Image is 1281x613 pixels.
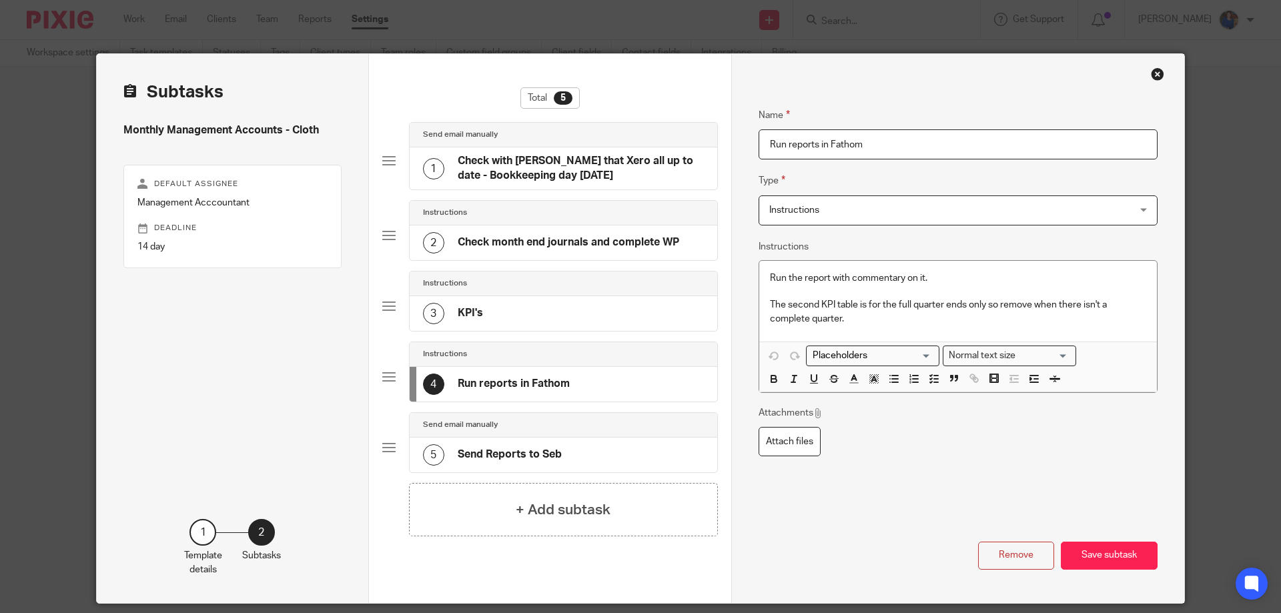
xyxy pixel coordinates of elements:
[770,271,1146,285] p: Run the report with commentary on it.
[137,196,328,209] p: Management Acccountant
[458,448,562,462] h4: Send Reports to Seb
[516,500,610,520] h4: + Add subtask
[806,346,939,366] div: Search for option
[1020,349,1068,363] input: Search for option
[423,158,444,179] div: 1
[978,542,1054,570] button: Remove
[423,232,444,253] div: 2
[423,303,444,324] div: 3
[770,298,1146,326] p: The second KPI table is for the full quarter ends only so remove when there isn't a complete quar...
[554,91,572,105] div: 5
[808,349,931,363] input: Search for option
[769,205,819,215] span: Instructions
[759,107,790,123] label: Name
[423,349,467,360] h4: Instructions
[458,306,483,320] h4: KPI's
[137,240,328,253] p: 14 day
[137,223,328,233] p: Deadline
[1061,542,1158,570] button: Save subtask
[458,154,704,183] h4: Check with [PERSON_NAME] that Xero all up to date - Bookkeeping day [DATE]
[423,129,498,140] h4: Send email manually
[423,374,444,395] div: 4
[184,549,222,576] p: Template details
[123,81,224,103] h2: Subtasks
[423,420,498,430] h4: Send email manually
[520,87,580,109] div: Total
[946,349,1019,363] span: Normal text size
[1151,67,1164,81] div: Close this dialog window
[458,235,679,249] h4: Check month end journals and complete WP
[759,173,785,188] label: Type
[423,444,444,466] div: 5
[806,346,939,366] div: Placeholders
[123,123,342,137] h4: Monthly Management Accounts - Cloth
[248,519,275,546] div: 2
[189,519,216,546] div: 1
[943,346,1076,366] div: Search for option
[137,179,328,189] p: Default assignee
[759,240,809,253] label: Instructions
[759,406,823,420] p: Attachments
[759,427,821,457] label: Attach files
[943,346,1076,366] div: Text styles
[242,549,281,562] p: Subtasks
[423,278,467,289] h4: Instructions
[423,207,467,218] h4: Instructions
[458,377,570,391] h4: Run reports in Fathom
